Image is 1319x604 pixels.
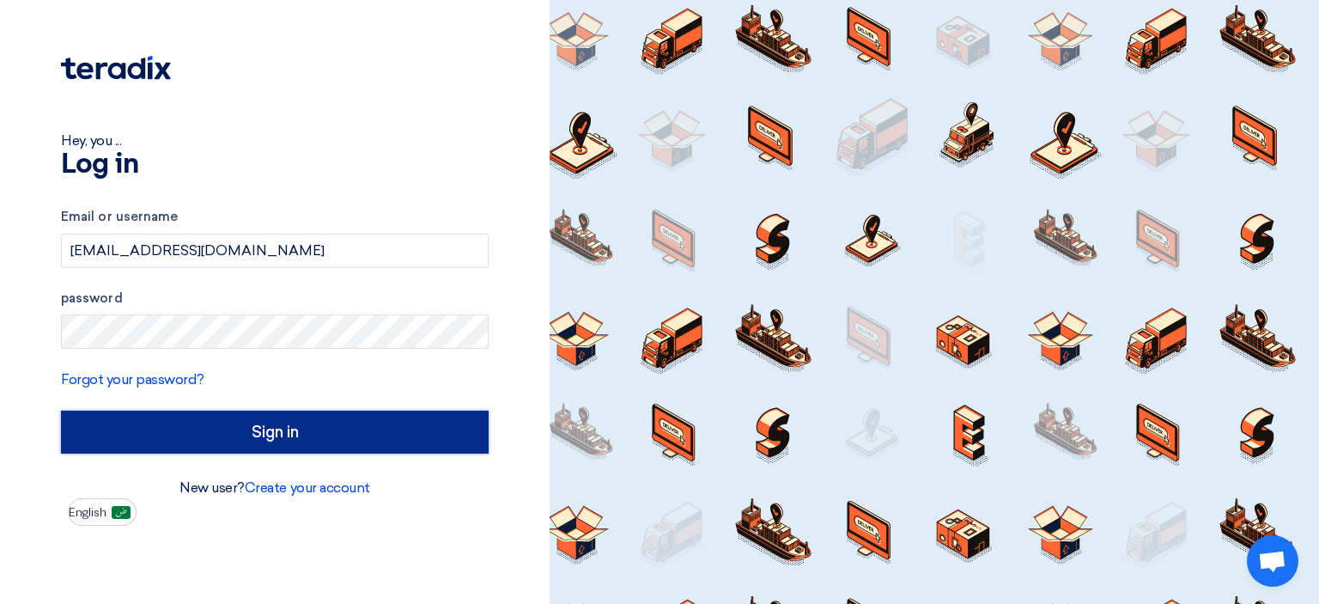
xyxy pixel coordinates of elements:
font: Email or username [61,209,178,224]
input: Sign in [61,411,489,454]
a: Open chat [1247,535,1298,587]
input: Enter your business email or username [61,234,489,268]
font: Log in [61,151,138,179]
button: English [68,498,137,526]
a: Create your account [245,479,370,496]
font: New user? [179,479,245,496]
font: Hey, you ... [61,132,121,149]
font: password [61,290,123,306]
a: Forgot your password? [61,371,204,387]
font: English [69,505,106,520]
img: ar-AR.png [112,506,131,519]
img: Teradix logo [61,56,171,80]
